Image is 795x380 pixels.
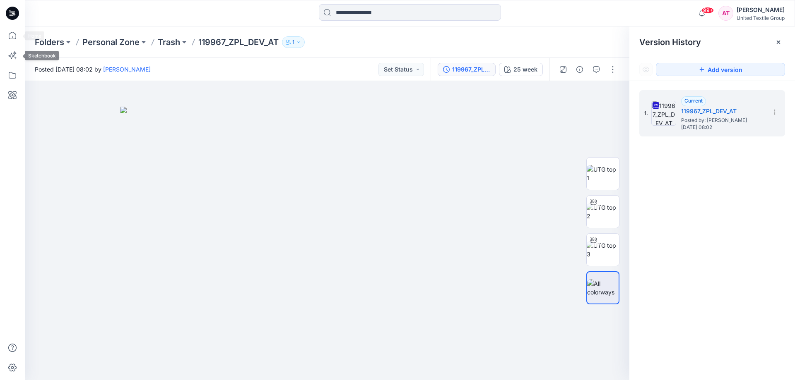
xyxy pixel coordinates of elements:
button: Add version [656,63,785,76]
span: Version History [639,37,701,47]
span: Posted by: Anastasija Trusakova [681,116,764,124]
div: [PERSON_NAME] [737,5,785,15]
button: 119967_ZPL_DEV_AT [438,63,496,76]
span: 99+ [701,7,714,14]
button: 1 [282,36,305,48]
div: 119967_ZPL_DEV_AT [452,65,490,74]
div: 25 week [513,65,537,74]
span: 1. [644,110,648,117]
a: [PERSON_NAME] [103,66,151,73]
a: Personal Zone [82,36,140,48]
a: Folders [35,36,64,48]
span: [DATE] 08:02 [681,124,764,130]
span: Posted [DATE] 08:02 by [35,65,151,74]
button: Close [775,39,782,45]
h5: 119967_ZPL_DEV_AT [681,106,764,116]
img: UTG top 3 [587,241,619,258]
p: 1 [292,38,294,47]
span: Current [684,98,703,104]
button: Show Hidden Versions [639,63,653,76]
button: Details [573,63,586,76]
img: UTG top 1 [587,165,619,182]
div: AT [718,6,733,21]
button: 25 week [499,63,543,76]
div: United Textile Group [737,15,785,21]
img: 119967_ZPL_DEV_AT [651,101,676,126]
img: All colorways [587,279,619,296]
img: UTG top 2 [587,203,619,220]
a: Trash [158,36,180,48]
p: 119967_ZPL_DEV_AT [198,36,279,48]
